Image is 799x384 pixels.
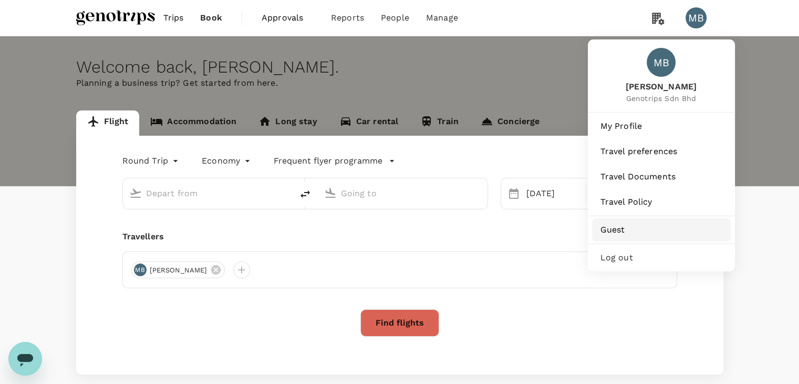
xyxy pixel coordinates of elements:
div: Travellers [122,230,677,243]
input: Going to [341,185,465,201]
div: MB [647,48,676,77]
div: MB [134,264,147,276]
span: Genotrips Sdn Bhd [626,93,697,104]
p: Planning a business trip? Get started from here. [76,77,723,89]
a: Travel Policy [592,190,731,214]
a: Train [409,110,470,136]
div: MB [686,7,707,28]
span: Reports [331,12,364,24]
a: Long stay [247,110,328,136]
span: Approvals [262,12,314,24]
span: Travel preferences [600,145,722,158]
input: Depart from [146,185,271,201]
a: Concierge [470,110,551,136]
span: Manage [426,12,458,24]
span: People [381,12,409,24]
span: [PERSON_NAME] [143,265,214,276]
span: [PERSON_NAME] [626,81,697,93]
button: Frequent flyer programme [274,155,395,167]
p: Frequent flyer programme [274,155,382,167]
img: Genotrips - ALL [76,6,155,29]
div: Round Trip [122,153,181,169]
a: Travel preferences [592,140,731,163]
div: [DATE] [522,183,584,204]
button: Find flights [360,309,439,337]
span: Book [200,12,222,24]
div: Welcome back , [PERSON_NAME] . [76,57,723,77]
iframe: Button to launch messaging window [8,342,42,376]
div: Log out [592,246,731,269]
span: My Profile [600,120,722,133]
a: My Profile [592,115,731,138]
a: Guest [592,218,731,241]
a: Accommodation [139,110,247,136]
div: Economy [202,153,253,169]
button: Open [285,192,287,194]
div: MB[PERSON_NAME] [131,261,225,278]
a: Travel Documents [592,165,731,188]
a: Flight [76,110,140,136]
span: Travel Documents [600,170,722,183]
button: delete [293,181,318,207]
button: Open [480,192,482,194]
a: Car rental [328,110,410,136]
span: Log out [600,251,722,264]
span: Guest [600,224,722,236]
span: Travel Policy [600,196,722,208]
span: Trips [163,12,184,24]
